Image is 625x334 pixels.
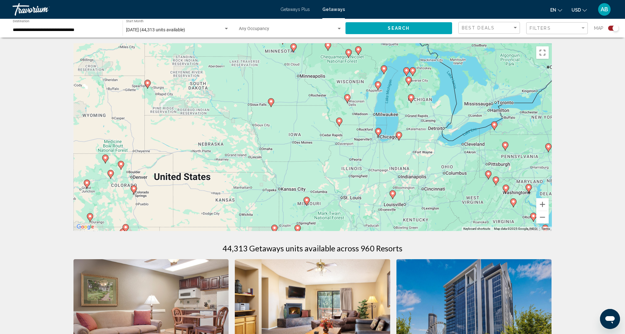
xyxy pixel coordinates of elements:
span: Map [594,24,603,33]
button: Filter [526,22,588,35]
a: Terms [541,227,550,230]
span: en [550,8,556,13]
button: Toggle fullscreen view [536,46,549,59]
iframe: Button to launch messaging window [600,309,620,329]
img: Google [75,223,96,231]
button: Zoom in [536,198,549,211]
span: AB [601,6,608,13]
span: Map data ©2025 Google, INEGI [494,227,537,230]
mat-select: Sort by [462,25,518,31]
a: Getaways [322,7,345,12]
a: Getaways Plus [280,7,310,12]
span: Search [388,26,410,31]
span: USD [572,8,581,13]
span: Best Deals [462,25,495,30]
button: User Menu [596,3,612,16]
span: Filters [530,26,551,31]
button: Keyboard shortcuts [463,227,490,231]
span: [DATE] (44,313 units available) [126,27,185,32]
button: Search [345,22,452,34]
a: Open this area in Google Maps (opens a new window) [75,223,96,231]
a: Travorium [13,3,274,16]
h1: 44,313 Getaways units available across 960 Resorts [223,244,402,253]
button: Change currency [572,5,587,14]
button: Change language [550,5,562,14]
button: Zoom out [536,211,549,224]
